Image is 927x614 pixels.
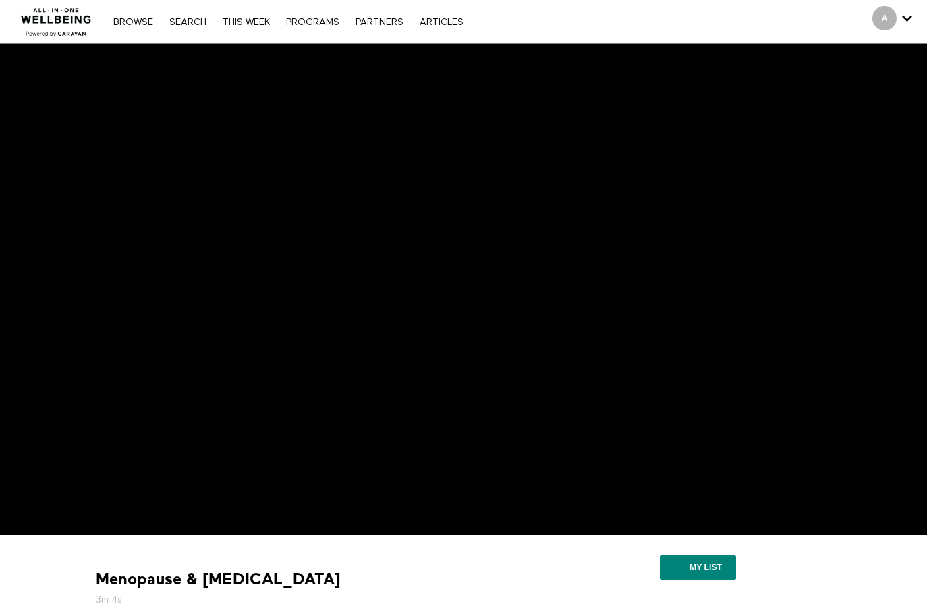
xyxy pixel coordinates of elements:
a: Browse [107,18,160,27]
a: THIS WEEK [216,18,277,27]
a: PARTNERS [349,18,410,27]
a: ARTICLES [413,18,470,27]
h5: 3m 4s [96,593,548,607]
nav: Primary [107,15,470,28]
a: Search [163,18,213,27]
strong: Menopause & [MEDICAL_DATA] [96,569,341,590]
a: PROGRAMS [279,18,346,27]
button: My list [660,555,736,580]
